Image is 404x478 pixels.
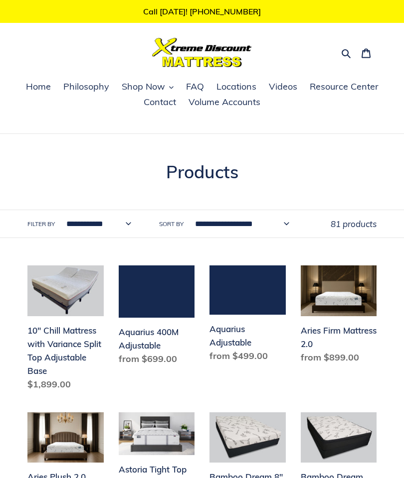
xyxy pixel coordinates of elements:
a: Aquarius Adjustable [209,265,286,366]
span: Contact [144,96,176,108]
a: Resource Center [305,80,384,95]
button: Shop Now [117,80,179,95]
a: Aquarius 400M Adjustable [119,265,195,369]
a: Contact [139,95,181,110]
span: Volume Accounts [189,96,260,108]
span: Locations [216,81,256,93]
label: Filter by [27,220,55,229]
span: Philosophy [63,81,109,93]
span: FAQ [186,81,204,93]
a: Videos [264,80,302,95]
a: 10" Chill Mattress with Variance Split Top Adjustable Base [27,265,104,395]
label: Sort by [159,220,184,229]
span: 81 products [331,219,377,229]
span: Home [26,81,51,93]
a: Home [21,80,56,95]
a: Locations [211,80,261,95]
img: Xtreme Discount Mattress [152,38,252,67]
span: Products [166,161,238,183]
a: FAQ [181,80,209,95]
span: Shop Now [122,81,165,93]
span: Resource Center [310,81,379,93]
a: Volume Accounts [184,95,265,110]
a: Aries Firm Mattress 2.0 [301,265,377,368]
a: Philosophy [58,80,114,95]
span: Videos [269,81,297,93]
